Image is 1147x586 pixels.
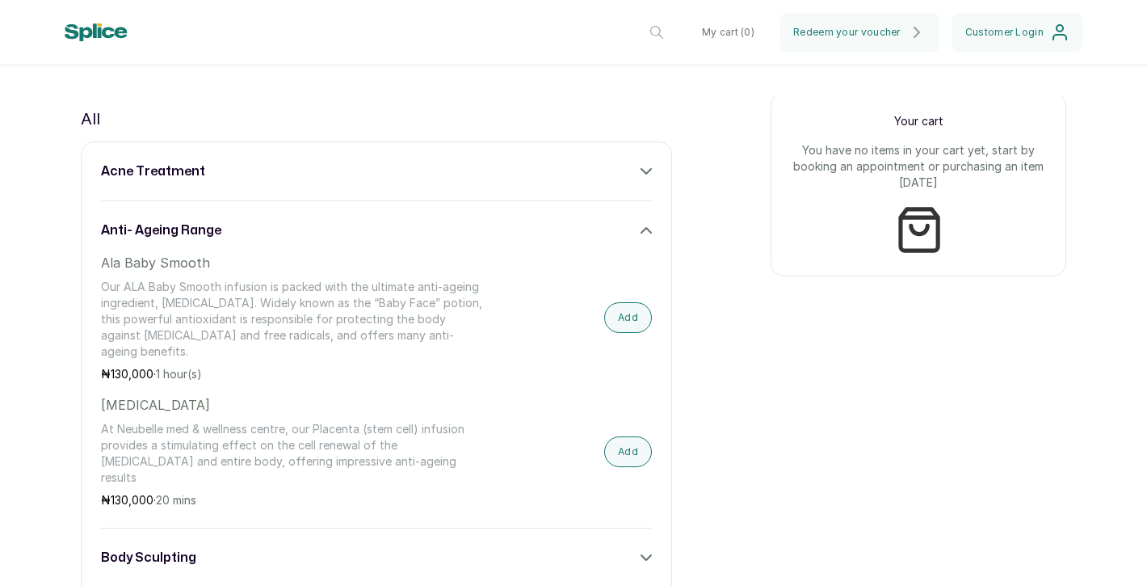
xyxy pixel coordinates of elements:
[156,493,196,507] span: 20 mins
[604,436,652,467] button: Add
[101,221,221,240] h3: anti- ageing range
[101,279,486,360] p: Our ALA Baby Smooth infusion is packed with the ultimate anti-ageing ingredient, [MEDICAL_DATA]. ...
[111,367,153,381] span: 130,000
[780,13,939,52] button: Redeem your voucher
[604,302,652,333] button: Add
[111,493,153,507] span: 130,000
[791,142,1046,191] p: You have no items in your cart yet, start by booking an appointment or purchasing an item [DATE]
[793,26,901,39] span: Redeem your voucher
[101,492,486,508] p: ₦ ·
[689,13,767,52] button: My cart (0)
[965,26,1044,39] span: Customer Login
[101,253,486,272] p: Ala Baby Smooth
[101,162,205,181] h3: acne treatment
[791,113,1046,129] p: Your cart
[81,106,100,132] p: All
[101,548,196,567] h3: body sculpting
[101,421,486,486] p: At Neubelle med & wellness centre, our Placenta (stem cell) infusion provides a stimulating effec...
[101,366,486,382] p: ₦ ·
[156,367,202,381] span: 1 hour(s)
[101,395,486,415] p: [MEDICAL_DATA]
[952,13,1082,52] button: Customer Login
